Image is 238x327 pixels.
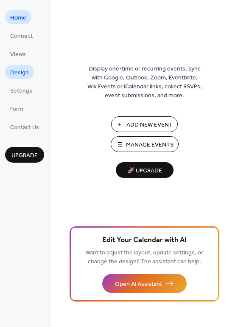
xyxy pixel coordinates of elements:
button: 🚀 Upgrade [116,162,174,178]
button: Open AI Assistant [102,274,187,293]
a: Views [5,47,31,61]
span: Form [10,105,23,114]
span: Want to adjust the layout, update settings, or change the design? The assistant can help. [85,247,203,268]
span: Settings [10,87,32,96]
button: Upgrade [5,147,44,163]
span: Edit Your Calendar with AI [102,234,187,246]
a: Contact Us [5,120,44,134]
span: 🚀 Upgrade [121,165,168,177]
span: Add New Event [126,121,173,130]
button: Manage Events [111,136,179,152]
a: Home [5,10,31,24]
a: Settings [5,83,37,97]
span: Connect [10,32,33,41]
span: Home [10,14,26,23]
span: Upgrade [11,151,38,160]
a: Design [5,65,34,79]
span: Open AI Assistant [115,280,162,289]
button: Add New Event [111,116,178,132]
a: Form [5,101,28,116]
a: Connect [5,28,38,42]
span: Manage Events [126,141,174,149]
span: Contact Us [10,123,39,132]
span: Views [10,50,26,59]
span: Display one-time or recurring events, sync with Google, Outlook, Zoom, Eventbrite, Wix Events or ... [87,65,202,100]
span: Design [10,68,29,77]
